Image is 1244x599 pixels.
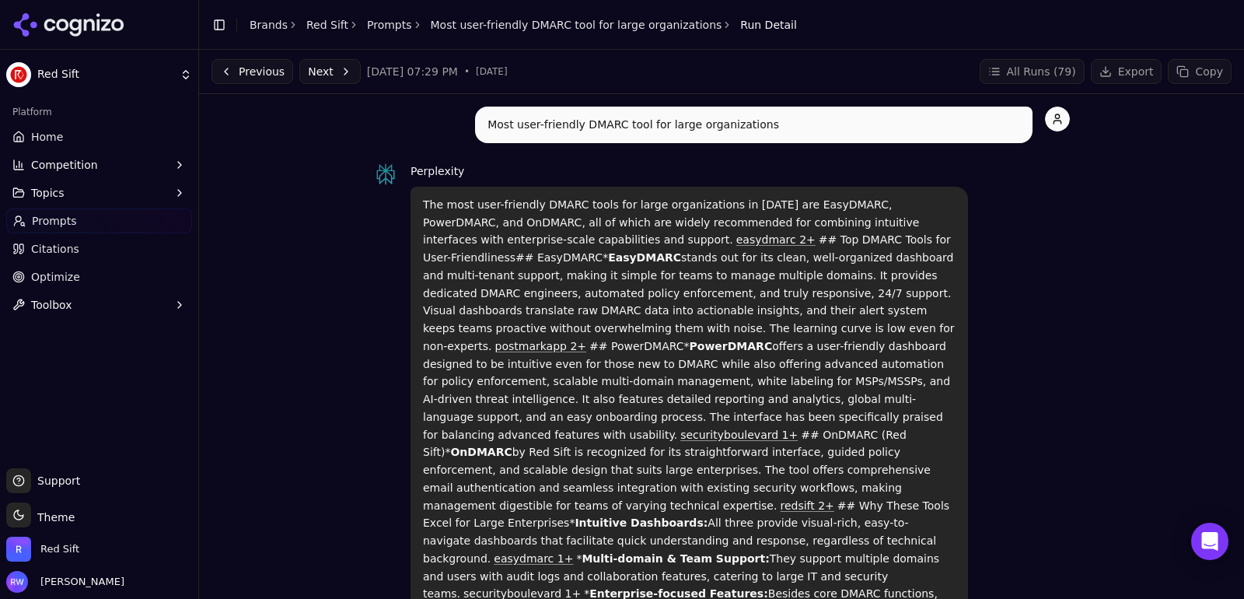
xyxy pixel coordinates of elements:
span: [DATE] [476,65,508,78]
a: Citations [6,236,192,261]
strong: Intuitive Dashboards: [575,517,708,529]
span: Optimize [31,269,80,285]
span: Competition [31,157,98,173]
a: Optimize [6,264,192,289]
button: Copy [1168,59,1232,84]
a: Home [6,124,192,149]
button: Next [299,59,361,84]
strong: PowerDMARC [690,340,773,352]
span: Home [31,129,63,145]
span: Support [31,473,80,489]
span: Prompts [32,213,77,229]
span: Topics [31,185,65,201]
a: Prompts [6,208,192,233]
button: Export [1091,59,1162,84]
span: [DATE] 07:29 PM [367,64,458,79]
div: Platform [6,100,192,124]
button: Open user button [6,571,124,593]
a: postmarkapp 2+ [495,340,587,352]
p: Most user-friendly DMARC tool for large organizations [487,116,1020,134]
div: Open Intercom Messenger [1191,523,1228,560]
strong: OnDMARC [450,446,512,458]
a: easydmarc 1+ [494,552,573,565]
img: Red Sift [6,62,31,87]
a: securityboulevard 1+ [680,429,798,441]
span: Toolbox [31,297,72,313]
a: Brands [250,19,288,31]
button: Competition [6,152,192,177]
span: Red Sift [40,542,79,556]
a: Red Sift [306,17,348,33]
a: Prompts [367,17,412,33]
button: Open organization switcher [6,537,79,562]
span: Red Sift [37,68,173,82]
span: Theme [31,511,75,524]
a: Most user-friendly DMARC tool for large organizations [431,17,722,33]
span: Citations [31,241,79,257]
span: Run Detail [740,17,797,33]
span: [PERSON_NAME] [34,575,124,589]
span: • [464,65,470,78]
strong: Multi-domain & Team Support: [582,552,769,565]
nav: breadcrumb [250,17,797,33]
button: Previous [211,59,293,84]
img: Red Sift [6,537,31,562]
a: easydmarc 2+ [736,233,816,246]
button: Topics [6,180,192,205]
span: Perplexity [411,165,464,177]
a: redsift 2+ [780,499,833,512]
img: Rebecca Warren [6,571,28,593]
strong: EasyDMARC [608,251,681,264]
button: All Runs (79) [980,59,1085,84]
button: Toolbox [6,292,192,317]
